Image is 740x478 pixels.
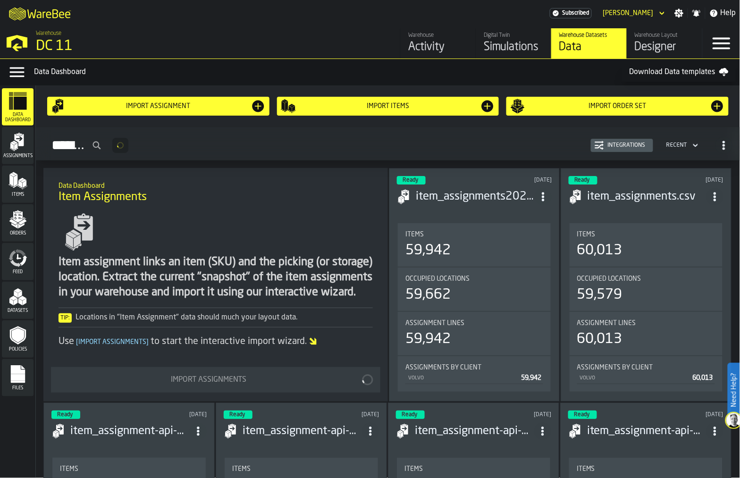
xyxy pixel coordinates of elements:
[577,231,715,238] div: Title
[405,231,424,238] span: Items
[603,9,654,17] div: DropdownMenuValue-Kim Jonsson
[402,412,417,418] span: Ready
[2,231,34,236] span: Orders
[569,221,723,394] section: card-AssignmentDashboardCard
[577,331,622,348] div: 60,013
[627,28,702,59] a: link-to-/wh/i/2e91095d-d0fa-471d-87cf-b9f7f81665fc/designer
[47,97,269,116] button: button-Import assignment
[579,375,689,381] div: VOLVO
[59,335,373,348] div: Use to start the interactive import wizard.
[2,282,34,319] li: menu Datasets
[577,319,715,327] div: Title
[570,356,723,392] div: stat-Assignments by Client
[59,312,373,323] div: Locations in "Item Assignment" data should much your layout data.
[405,319,543,327] div: Title
[490,177,552,184] div: Updated: 9/24/2025, 10:31:47 AM Created: 9/24/2025, 10:31:14 AM
[405,371,543,384] div: StatList-item-VOLVO
[525,102,710,110] div: Import Order Set
[706,8,740,19] label: button-toggle-Help
[398,312,551,355] div: stat-Assignment lines
[400,28,476,59] a: link-to-/wh/i/2e91095d-d0fa-471d-87cf-b9f7f81665fc/feed/
[484,40,544,55] div: Simulations
[663,140,700,151] div: DropdownMenuValue-4
[70,424,190,439] h3: item_assignment-api-2025-01-08-07-09-00-7251510d-0be3-4e2b-b36a-b28e89740db1.csv-2025-01-08
[405,275,470,283] span: Occupied Locations
[721,8,736,19] span: Help
[588,189,706,204] h3: item_assignments.csv
[729,364,739,417] label: Need Help?
[577,275,715,283] div: Title
[59,180,373,190] h2: Sub Title
[43,168,388,402] div: ItemListCard-
[36,127,740,160] h2: button-Assignments
[404,465,543,473] div: Title
[635,32,695,39] div: Warehouse Layout
[559,40,619,55] div: Data
[2,153,34,159] span: Assignments
[51,176,380,210] div: title-Item Assignments
[577,242,622,259] div: 60,013
[489,411,551,418] div: Updated: 12/10/2024, 2:13:19 PM Created: 12/10/2024, 2:12:58 PM
[577,364,653,371] span: Assignments by Client
[57,412,73,418] span: Ready
[550,8,592,18] a: link-to-/wh/i/2e91095d-d0fa-471d-87cf-b9f7f81665fc/settings/billing
[405,275,543,283] div: Title
[577,275,641,283] span: Occupied Locations
[587,424,706,439] h3: item_assignment-api-2024-12-10-09-00-17-0eaa223e-e44d-4201-ba4d-46e000dfe062.csv-2024-12-10
[2,243,34,281] li: menu Feed
[569,176,597,184] div: status-3 2
[550,8,592,18] div: Menu Subscription
[599,8,667,19] div: DropdownMenuValue-Kim Jonsson
[2,359,34,397] li: menu Files
[693,375,713,381] span: 60,013
[2,320,34,358] li: menu Policies
[2,127,34,165] li: menu Assignments
[671,8,688,18] label: button-toggle-Settings
[604,142,649,149] div: Integrations
[60,465,198,473] div: Title
[76,339,78,345] span: [
[36,30,61,37] span: Warehouse
[59,313,72,323] span: Tip:
[389,168,560,402] div: ItemListCard-DashboardItemContainer
[405,286,451,303] div: 59,662
[296,102,480,110] div: Import Items
[521,375,541,381] span: 59,942
[398,223,551,267] div: stat-Items
[405,331,451,348] div: 59,942
[2,166,34,203] li: menu Items
[415,424,534,439] div: item_assignment-api-2024-12-10-13-12-45-f1f8804c-cc92-439b-a0ba-25fc11274383.csv-2024-12-10
[577,465,715,473] div: Title
[577,231,596,238] span: Items
[243,424,362,439] h3: item_assignment-api-2025-01-08-07-08-38-31cdc4f2-37c2-493d-95c4-dcad2acb8865.csv-2025-01-08
[2,204,34,242] li: menu Orders
[36,38,291,55] div: DC 11
[666,142,687,149] div: DropdownMenuValue-4
[232,465,370,473] div: Title
[66,102,251,110] div: Import assignment
[591,139,653,152] button: button-Integrations
[397,221,552,394] section: card-AssignmentDashboardCard
[416,189,535,204] div: item_assignments20250924.csv
[407,375,517,381] div: VOLVO
[34,67,622,78] div: Data Dashboard
[229,412,245,418] span: Ready
[577,319,636,327] span: Assignment lines
[577,465,595,473] span: Items
[661,411,723,418] div: Updated: 12/10/2024, 10:00:52 AM Created: 12/10/2024, 10:00:33 AM
[405,364,481,371] span: Assignments by Client
[60,465,78,473] span: Items
[224,411,252,419] div: status-3 2
[232,465,251,473] span: Items
[51,411,80,419] div: status-3 2
[551,28,627,59] a: link-to-/wh/i/2e91095d-d0fa-471d-87cf-b9f7f81665fc/data
[59,255,373,300] div: Item assignment links an item (SKU) and the picking (or storage) location. Extract the current "s...
[397,176,426,184] div: status-3 2
[577,364,715,371] div: Title
[574,177,590,183] span: Ready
